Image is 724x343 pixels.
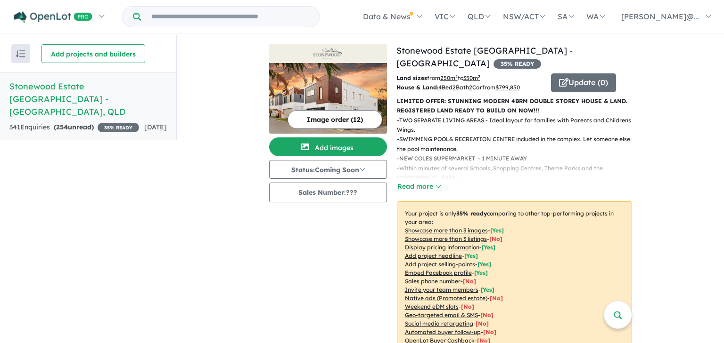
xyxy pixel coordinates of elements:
u: Invite your team members [405,286,478,293]
sup: 2 [455,74,458,79]
span: [ Yes ] [481,286,494,293]
span: 254 [56,123,68,131]
span: [ Yes ] [477,261,491,268]
u: Automated buyer follow-up [405,328,481,335]
u: Social media retargeting [405,320,473,327]
u: Geo-targeted email & SMS [405,311,478,319]
span: [No] [476,320,489,327]
u: 2 [469,84,472,91]
p: - NEW COLES SUPERMARKET - 1 MINUTE AWAY [397,154,640,163]
span: 35 % READY [98,123,139,132]
span: 35 % READY [494,59,541,69]
button: Sales Number:??? [269,183,387,202]
a: Stonewood Estate Gold Coast - Oxenford LogoStonewood Estate Gold Coast - Oxenford [269,44,387,134]
span: [ No ] [489,235,502,242]
span: [ No ] [463,278,476,285]
button: Image order (12) [288,110,382,129]
b: Land sizes [396,74,427,81]
button: Read more [397,181,441,192]
u: Sales phone number [405,278,461,285]
div: 341 Enquir ies [9,122,139,133]
span: [ Yes ] [474,269,488,276]
strong: ( unread) [54,123,94,131]
u: $ 799,850 [495,84,520,91]
u: 2 [452,84,456,91]
p: - SWIMMING POOL& RECREATION CENTRE included in the complex. Let someone else do the pool maintena... [397,135,640,154]
p: - Within minutes of several Schools, Shopping Centres, Theme Parks and the [GEOGRAPHIC_DATA]. [397,164,640,183]
p: Bed Bath Car from [396,83,544,92]
a: Stonewood Estate [GEOGRAPHIC_DATA] - [GEOGRAPHIC_DATA] [396,45,573,69]
button: Add projects and builders [41,44,145,63]
p: from [396,73,544,83]
u: Weekend eDM slots [405,303,459,310]
img: Openlot PRO Logo White [14,11,92,23]
sup: 2 [478,74,480,79]
input: Try estate name, suburb, builder or developer [143,7,318,27]
u: Showcase more than 3 listings [405,235,487,242]
span: [No] [461,303,474,310]
span: [ Yes ] [490,227,504,234]
u: 250 m [440,74,458,81]
u: Showcase more than 3 images [405,227,488,234]
span: [ Yes ] [464,252,478,259]
b: 35 % ready [456,210,487,217]
img: Stonewood Estate Gold Coast - Oxenford Logo [273,48,383,59]
p: - TWO SEPARATE LIVING AREAS - Ideal layout for families with Parents and Childrens Wings. [397,116,640,135]
u: Display pricing information [405,244,479,251]
u: Native ads (Promoted estate) [405,295,487,302]
span: [No] [480,311,494,319]
p: LIMITED OFFER: STUNNING MODERN 4BRM DOUBLE STOREY HOUSE & LAND. REGISTERED LAND READY TO BUILD ON... [397,96,632,116]
b: House & Land: [396,84,438,91]
img: sort.svg [16,50,25,57]
span: [No] [483,328,496,335]
span: [No] [490,295,503,302]
button: Add images [269,137,387,156]
span: to [458,74,480,81]
button: Status:Coming Soon [269,160,387,179]
span: [PERSON_NAME]@... [621,12,699,21]
u: Add project selling-points [405,261,475,268]
img: Stonewood Estate Gold Coast - Oxenford [269,63,387,134]
u: Embed Facebook profile [405,269,472,276]
u: Add project headline [405,252,462,259]
h5: Stonewood Estate [GEOGRAPHIC_DATA] - [GEOGRAPHIC_DATA] , QLD [9,80,167,118]
u: 350 m [463,74,480,81]
button: Update (0) [551,73,616,92]
span: [DATE] [144,123,167,131]
span: [ Yes ] [482,244,495,251]
u: 4 [438,84,442,91]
